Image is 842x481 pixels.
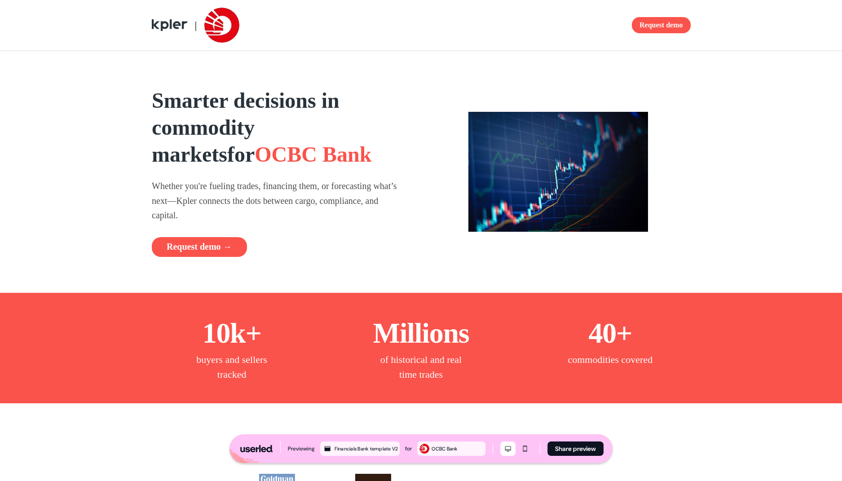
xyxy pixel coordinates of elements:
[335,445,398,453] div: Financials Bank template V2
[432,445,484,453] div: OCBC Bank
[568,352,652,367] p: commodities covered
[547,441,604,456] button: Share preview
[255,142,371,166] span: OCBC Bank
[500,441,516,456] button: Desktop mode
[152,87,403,168] h1: for
[405,444,412,453] div: for
[517,441,533,456] button: Mobile mode
[632,17,690,33] button: Request demo
[152,237,247,257] button: Request demo →
[373,314,469,352] p: Millions
[589,314,632,352] p: 40+
[152,179,403,223] p: Whether you're fueling trades, financing them, or forecasting what’s next—Kpler connects the dots...
[288,444,315,453] div: Previewing
[187,352,277,382] p: buyers and sellers tracked
[195,19,197,31] span: |
[203,314,261,352] p: 10k+
[376,352,466,382] p: of historical and real time trades
[152,88,339,166] strong: Smarter decisions in commodity markets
